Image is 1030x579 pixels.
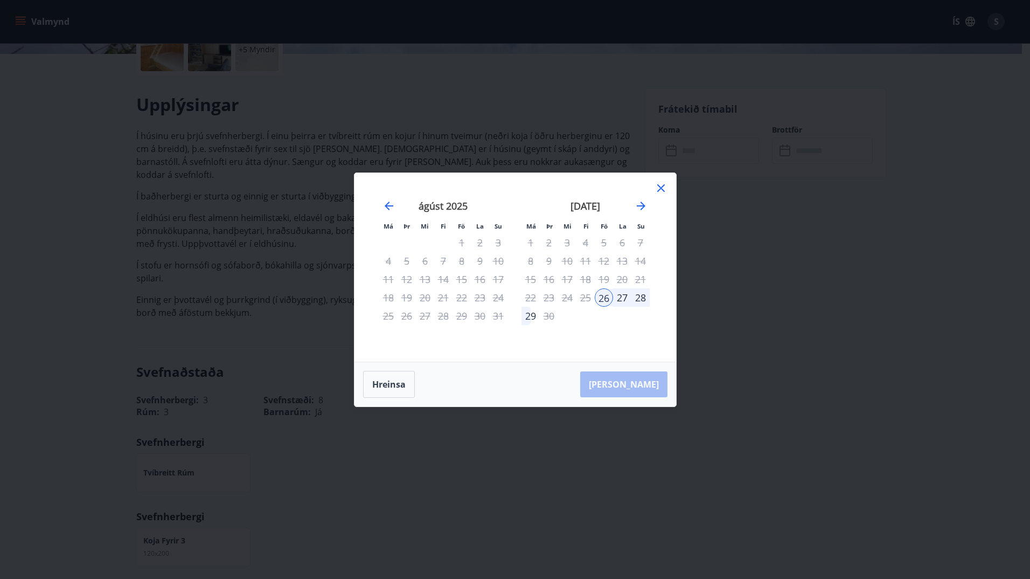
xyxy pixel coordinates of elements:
strong: ágúst 2025 [419,199,468,212]
td: Not available. sunnudagur, 17. ágúst 2025 [489,270,507,288]
td: Not available. laugardagur, 2. ágúst 2025 [471,233,489,252]
td: Not available. föstudagur, 12. september 2025 [595,252,613,270]
small: Fi [441,222,446,230]
td: Not available. þriðjudagur, 30. september 2025 [540,307,558,325]
td: Not available. sunnudagur, 10. ágúst 2025 [489,252,507,270]
td: Not available. þriðjudagur, 19. ágúst 2025 [398,288,416,307]
td: Choose sunnudagur, 28. september 2025 as your check-out date. It’s available. [631,288,650,307]
td: Not available. miðvikudagur, 3. september 2025 [558,233,576,252]
small: Má [526,222,536,230]
td: Not available. mánudagur, 15. september 2025 [521,270,540,288]
td: Not available. miðvikudagur, 10. september 2025 [558,252,576,270]
td: Not available. miðvikudagur, 20. ágúst 2025 [416,288,434,307]
td: Not available. sunnudagur, 31. ágúst 2025 [489,307,507,325]
div: Aðeins útritun í boði [595,252,613,270]
div: 28 [631,288,650,307]
small: Má [384,222,393,230]
td: Not available. laugardagur, 20. september 2025 [613,270,631,288]
td: Not available. sunnudagur, 7. september 2025 [631,233,650,252]
td: Not available. miðvikudagur, 24. september 2025 [558,288,576,307]
div: Move forward to switch to the next month. [635,199,648,212]
td: Not available. miðvikudagur, 27. ágúst 2025 [416,307,434,325]
div: 27 [613,288,631,307]
td: Not available. fimmtudagur, 14. ágúst 2025 [434,270,453,288]
small: Mi [563,222,572,230]
td: Not available. föstudagur, 29. ágúst 2025 [453,307,471,325]
small: Su [495,222,502,230]
div: Calendar [367,186,663,349]
div: Move backward to switch to the previous month. [382,199,395,212]
td: Not available. mánudagur, 18. ágúst 2025 [379,288,398,307]
div: Aðeins útritun í boði [521,307,540,325]
small: Su [637,222,645,230]
td: Selected as start date. föstudagur, 26. september 2025 [595,288,613,307]
td: Not available. fimmtudagur, 7. ágúst 2025 [434,252,453,270]
td: Not available. miðvikudagur, 17. september 2025 [558,270,576,288]
td: Not available. föstudagur, 22. ágúst 2025 [453,288,471,307]
button: Hreinsa [363,371,415,398]
td: Not available. sunnudagur, 14. september 2025 [631,252,650,270]
td: Not available. föstudagur, 8. ágúst 2025 [453,252,471,270]
td: Not available. þriðjudagur, 16. september 2025 [540,270,558,288]
td: Not available. mánudagur, 8. september 2025 [521,252,540,270]
small: Þr [546,222,553,230]
td: Not available. fimmtudagur, 21. ágúst 2025 [434,288,453,307]
td: Not available. sunnudagur, 3. ágúst 2025 [489,233,507,252]
td: Not available. föstudagur, 19. september 2025 [595,270,613,288]
td: Not available. miðvikudagur, 13. ágúst 2025 [416,270,434,288]
small: Fö [601,222,608,230]
td: Not available. sunnudagur, 21. september 2025 [631,270,650,288]
td: Not available. laugardagur, 16. ágúst 2025 [471,270,489,288]
td: Not available. föstudagur, 15. ágúst 2025 [453,270,471,288]
small: La [476,222,484,230]
td: Not available. laugardagur, 13. september 2025 [613,252,631,270]
strong: [DATE] [570,199,600,212]
small: Fö [458,222,465,230]
td: Not available. þriðjudagur, 12. ágúst 2025 [398,270,416,288]
td: Not available. laugardagur, 6. september 2025 [613,233,631,252]
td: Not available. þriðjudagur, 9. september 2025 [540,252,558,270]
td: Not available. fimmtudagur, 18. september 2025 [576,270,595,288]
td: Not available. þriðjudagur, 23. september 2025 [540,288,558,307]
td: Not available. mánudagur, 11. ágúst 2025 [379,270,398,288]
td: Not available. þriðjudagur, 2. september 2025 [540,233,558,252]
td: Not available. föstudagur, 5. september 2025 [595,233,613,252]
td: Not available. mánudagur, 22. september 2025 [521,288,540,307]
td: Not available. sunnudagur, 24. ágúst 2025 [489,288,507,307]
small: Fi [583,222,589,230]
td: Not available. fimmtudagur, 11. september 2025 [576,252,595,270]
div: Aðeins útritun í boði [595,270,613,288]
td: Not available. þriðjudagur, 26. ágúst 2025 [398,307,416,325]
td: Not available. þriðjudagur, 5. ágúst 2025 [398,252,416,270]
div: 26 [595,288,613,307]
small: Þr [403,222,410,230]
small: Mi [421,222,429,230]
td: Not available. fimmtudagur, 25. september 2025 [576,288,595,307]
td: Not available. fimmtudagur, 28. ágúst 2025 [434,307,453,325]
td: Not available. mánudagur, 4. ágúst 2025 [379,252,398,270]
td: Not available. laugardagur, 30. ágúst 2025 [471,307,489,325]
td: Choose mánudagur, 29. september 2025 as your check-out date. It’s available. [521,307,540,325]
td: Not available. föstudagur, 1. ágúst 2025 [453,233,471,252]
td: Not available. mánudagur, 25. ágúst 2025 [379,307,398,325]
td: Not available. miðvikudagur, 6. ágúst 2025 [416,252,434,270]
td: Not available. laugardagur, 23. ágúst 2025 [471,288,489,307]
td: Choose laugardagur, 27. september 2025 as your check-out date. It’s available. [613,288,631,307]
td: Not available. mánudagur, 1. september 2025 [521,233,540,252]
small: La [619,222,627,230]
td: Not available. laugardagur, 9. ágúst 2025 [471,252,489,270]
td: Not available. fimmtudagur, 4. september 2025 [576,233,595,252]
